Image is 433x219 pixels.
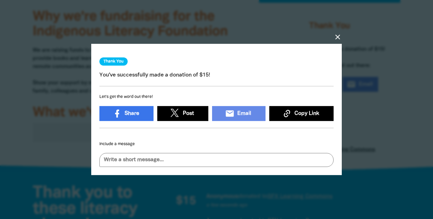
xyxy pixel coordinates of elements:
a: Share [99,106,154,121]
span: Copy Link [294,109,319,118]
input: Write a short message... [99,153,334,167]
h6: Include a message [99,140,334,148]
p: You've successfully made a donation of $15! [99,71,334,79]
h3: Thank You [99,57,128,66]
button: close [334,33,342,41]
span: Share [125,109,139,118]
a: Post [157,106,208,121]
button: Copy Link [269,106,334,121]
h6: Let's get the word out there! [99,93,334,101]
i: email [225,109,235,118]
span: Email [237,109,251,118]
a: emailEmail [212,106,266,121]
span: Post [183,109,194,118]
